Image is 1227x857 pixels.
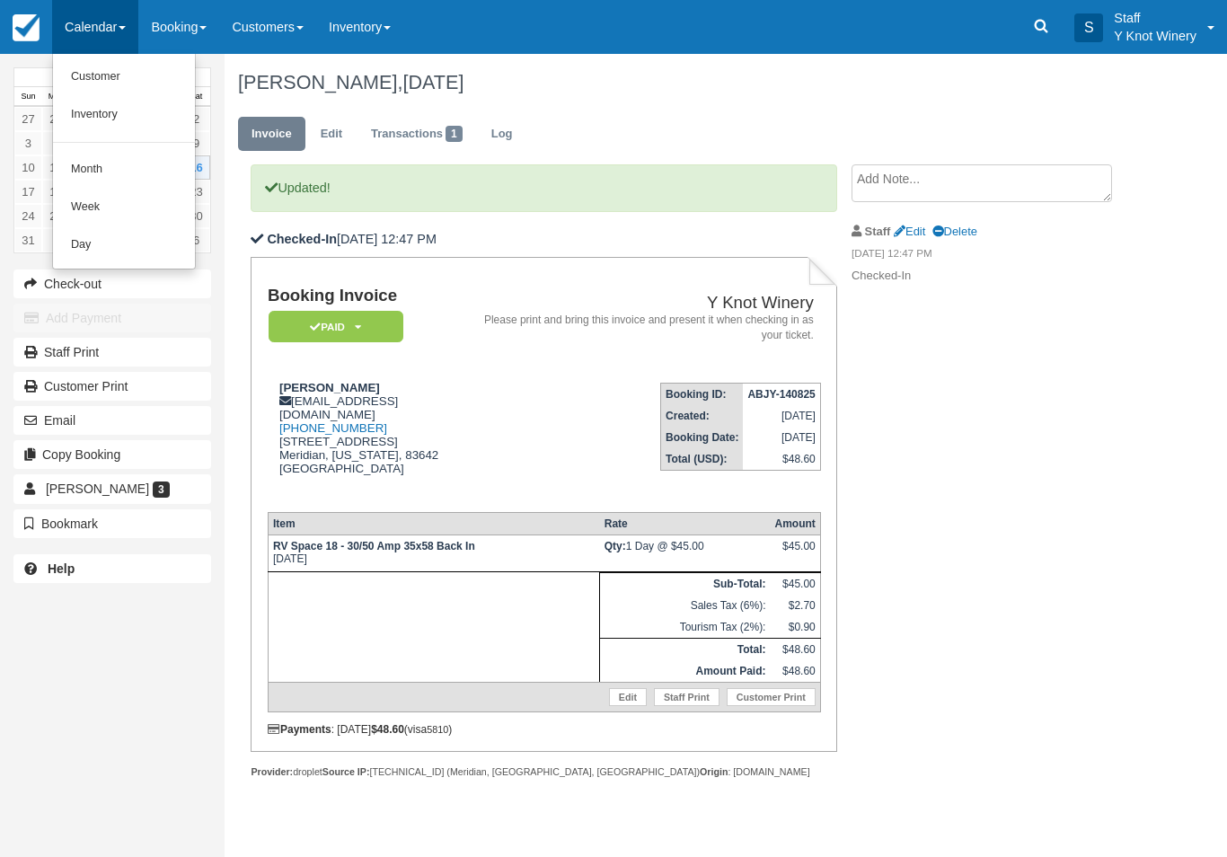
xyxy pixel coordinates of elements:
[53,189,195,226] a: Week
[53,151,195,189] a: Month
[53,226,195,264] a: Day
[52,54,196,269] ul: Calendar
[53,96,195,134] a: Inventory
[53,58,195,96] a: Customer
